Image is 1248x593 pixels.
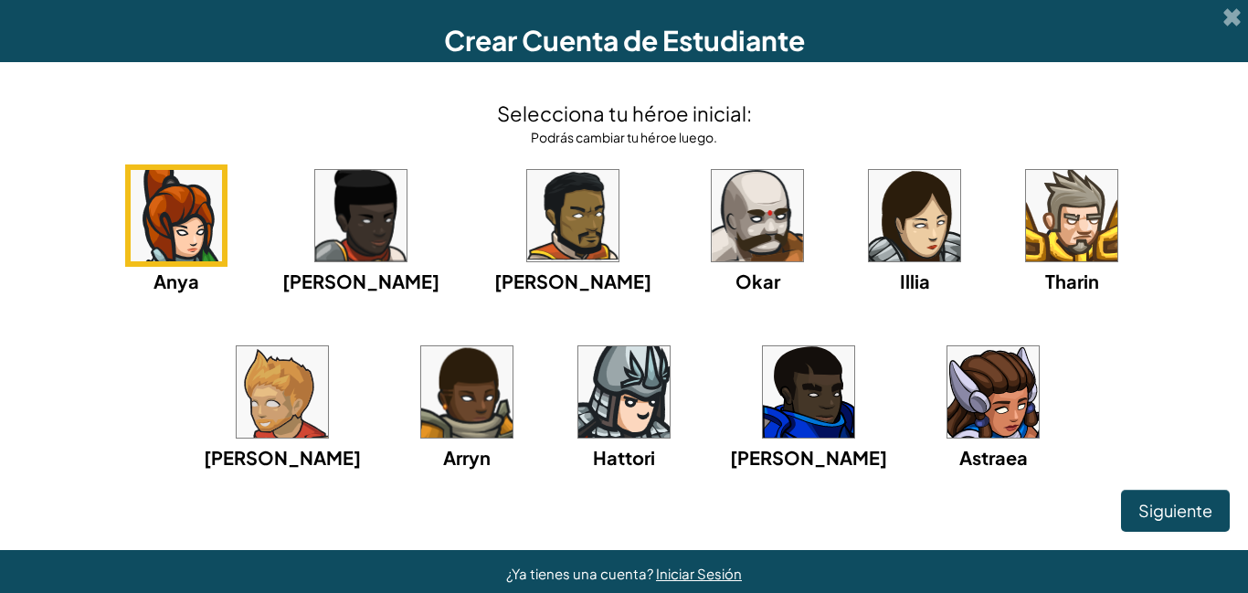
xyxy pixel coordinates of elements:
img: portrait.png [131,170,222,261]
button: Siguiente [1121,490,1230,532]
span: Astraea [959,446,1028,469]
span: [PERSON_NAME] [730,446,887,469]
span: Tharin [1045,270,1099,292]
img: portrait.png [527,170,619,261]
img: portrait.png [869,170,960,261]
div: Podrás cambiar tu héroe luego. [497,128,752,146]
span: [PERSON_NAME] [282,270,439,292]
img: portrait.png [578,346,670,438]
img: portrait.png [763,346,854,438]
span: Hattori [593,446,655,469]
span: Siguiente [1138,500,1212,521]
img: portrait.png [421,346,513,438]
img: portrait.png [315,170,407,261]
img: portrait.png [947,346,1039,438]
img: portrait.png [237,346,328,438]
span: Illia [900,270,930,292]
span: Arryn [443,446,491,469]
a: Iniciar Sesión [656,565,742,582]
span: Crear Cuenta de Estudiante [444,23,805,58]
span: ¿Ya tienes una cuenta? [506,565,656,582]
span: [PERSON_NAME] [204,446,361,469]
img: portrait.png [712,170,803,261]
h4: Selecciona tu héroe inicial: [497,99,752,128]
img: portrait.png [1026,170,1117,261]
span: [PERSON_NAME] [494,270,651,292]
span: Okar [735,270,780,292]
span: Anya [153,270,199,292]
